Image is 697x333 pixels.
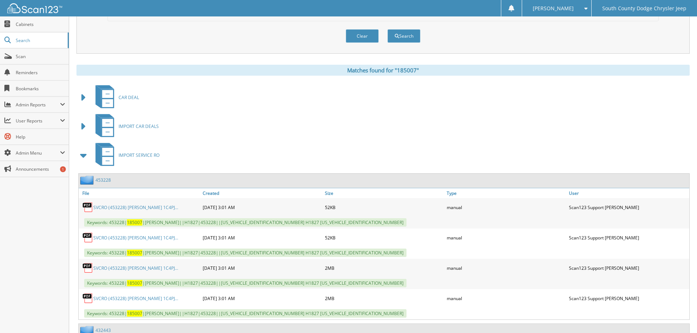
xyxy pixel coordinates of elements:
[127,280,142,286] span: 185007
[79,188,201,198] a: File
[80,175,95,185] img: folder2.png
[91,141,160,170] a: IMPORT SERVICE RO
[567,230,689,245] div: Scan123 Support [PERSON_NAME]
[533,6,574,11] span: [PERSON_NAME]
[82,293,93,304] img: PDF.png
[93,295,178,302] a: SVCRO (453228) [PERSON_NAME] 1C4PJ...
[16,53,65,60] span: Scan
[445,291,567,306] div: manual
[445,200,567,215] div: manual
[16,166,65,172] span: Announcements
[387,29,420,43] button: Search
[445,188,567,198] a: Type
[93,204,178,211] a: SVCRO (453228) [PERSON_NAME] 1C4PJ...
[323,291,445,306] div: 2MB
[16,21,65,27] span: Cabinets
[84,249,406,257] span: Keywords: 453228| |[PERSON_NAME]||H1827|453228||[US_VEHICLE_IDENTIFICATION_NUMBER] H1827 [US_VEHI...
[60,166,66,172] div: 1
[323,230,445,245] div: 52KB
[16,150,60,156] span: Admin Menu
[201,188,323,198] a: Created
[602,6,686,11] span: South County Dodge Chrysler Jeep
[127,310,142,317] span: 185007
[84,218,406,227] span: Keywords: 453228| |[PERSON_NAME]||H1827|453228||[US_VEHICLE_IDENTIFICATION_NUMBER] H1827 [US_VEHI...
[82,202,93,213] img: PDF.png
[91,83,139,112] a: CAR DEAL
[7,3,62,13] img: scan123-logo-white.svg
[201,200,323,215] div: [DATE] 3:01 AM
[16,37,64,43] span: Search
[95,177,111,183] a: 453228
[201,291,323,306] div: [DATE] 3:01 AM
[660,298,697,333] iframe: Chat Widget
[16,118,60,124] span: User Reports
[346,29,379,43] button: Clear
[445,261,567,275] div: manual
[119,152,160,158] span: IMPORT SERVICE RO
[93,235,178,241] a: SVCRO (453228) [PERSON_NAME] 1C4PJ...
[84,279,406,287] span: Keywords: 453228| |[PERSON_NAME]||H1827|453228||[US_VEHICLE_IDENTIFICATION_NUMBER] H1827 [US_VEHI...
[84,309,406,318] span: Keywords: 453228| |[PERSON_NAME]||H1827|453228||[US_VEHICLE_IDENTIFICATION_NUMBER] H1827 [US_VEHI...
[93,265,178,271] a: SVCRO (453228) [PERSON_NAME] 1C4PJ...
[201,261,323,275] div: [DATE] 3:01 AM
[323,200,445,215] div: 52KB
[567,291,689,306] div: Scan123 Support [PERSON_NAME]
[91,112,159,141] a: IMPORT CAR DEALS
[16,69,65,76] span: Reminders
[76,65,690,76] div: Matches found for "185007"
[445,230,567,245] div: manual
[82,232,93,243] img: PDF.png
[82,262,93,273] img: PDF.png
[119,94,139,101] span: CAR DEAL
[567,261,689,275] div: Scan123 Support [PERSON_NAME]
[323,261,445,275] div: 2MB
[567,188,689,198] a: User
[127,219,142,226] span: 185007
[119,123,159,129] span: IMPORT CAR DEALS
[127,250,142,256] span: 185007
[567,200,689,215] div: Scan123 Support [PERSON_NAME]
[201,230,323,245] div: [DATE] 3:01 AM
[16,86,65,92] span: Bookmarks
[323,188,445,198] a: Size
[16,102,60,108] span: Admin Reports
[16,134,65,140] span: Help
